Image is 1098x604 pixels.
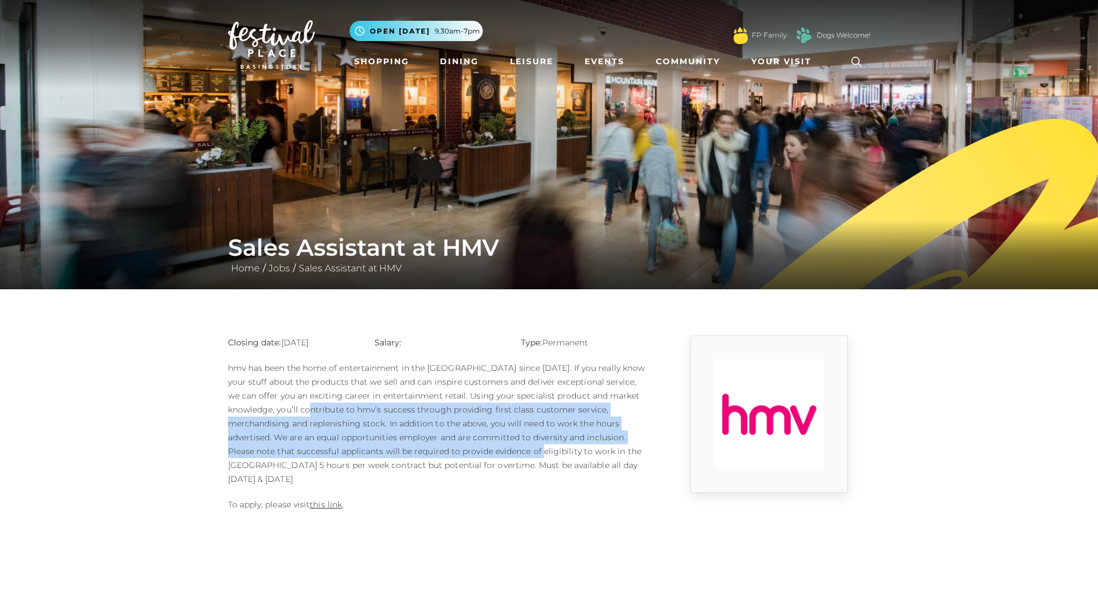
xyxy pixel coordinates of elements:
[521,336,650,349] p: Permanent
[228,263,263,274] a: Home
[219,234,879,275] div: / /
[370,26,430,36] span: Open [DATE]
[435,51,483,72] a: Dining
[350,21,483,41] button: Open [DATE] 9.30am-7pm
[350,51,414,72] a: Shopping
[435,26,480,36] span: 9.30am-7pm
[228,234,871,262] h1: Sales Assistant at HMV
[751,56,811,68] span: Your Visit
[228,20,315,69] img: Festival Place Logo
[752,30,787,40] a: FP Family
[651,51,725,72] a: Community
[505,51,558,72] a: Leisure
[817,30,871,40] a: Dogs Welcome!
[374,337,402,348] strong: Salary:
[228,498,651,511] p: To apply, please visit .
[228,361,651,486] p: hmv has been the home of entertainment in the [GEOGRAPHIC_DATA] since [DATE]. If you really know ...
[747,51,822,72] a: Your Visit
[266,263,293,274] a: Jobs
[228,336,357,349] p: [DATE]
[296,263,405,274] a: Sales Assistant at HMV
[580,51,629,72] a: Events
[521,337,542,348] strong: Type:
[714,359,824,469] img: 9_1554821655_pX3E.png
[310,499,342,510] a: this link
[228,337,281,348] strong: Closing date:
